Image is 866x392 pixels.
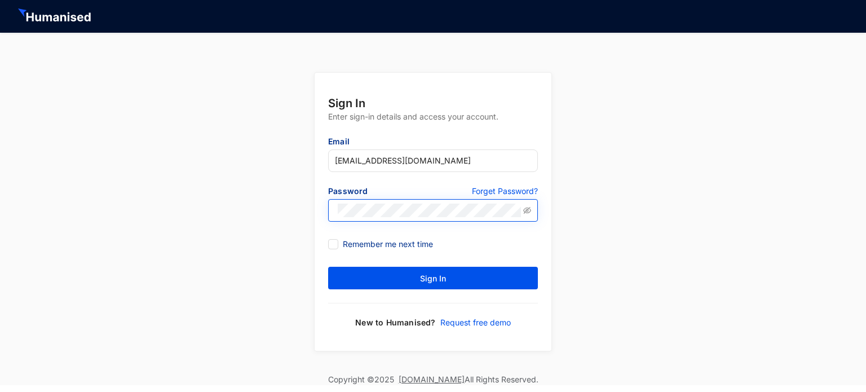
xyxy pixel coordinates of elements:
[355,317,435,328] p: New to Humanised?
[328,95,538,111] p: Sign In
[436,317,511,328] a: Request free demo
[472,186,538,199] a: Forget Password?
[328,149,538,172] input: Enter your email
[328,111,538,136] p: Enter sign-in details and access your account.
[328,186,433,199] p: Password
[328,267,538,289] button: Sign In
[399,375,465,384] a: [DOMAIN_NAME]
[420,273,446,284] span: Sign In
[18,8,93,24] img: HeaderHumanisedNameIcon.51e74e20af0cdc04d39a069d6394d6d9.svg
[328,374,538,385] p: Copyright © 2025 All Rights Reserved.
[523,206,531,214] span: eye-invisible
[338,238,438,250] span: Remember me next time
[328,136,538,149] p: Email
